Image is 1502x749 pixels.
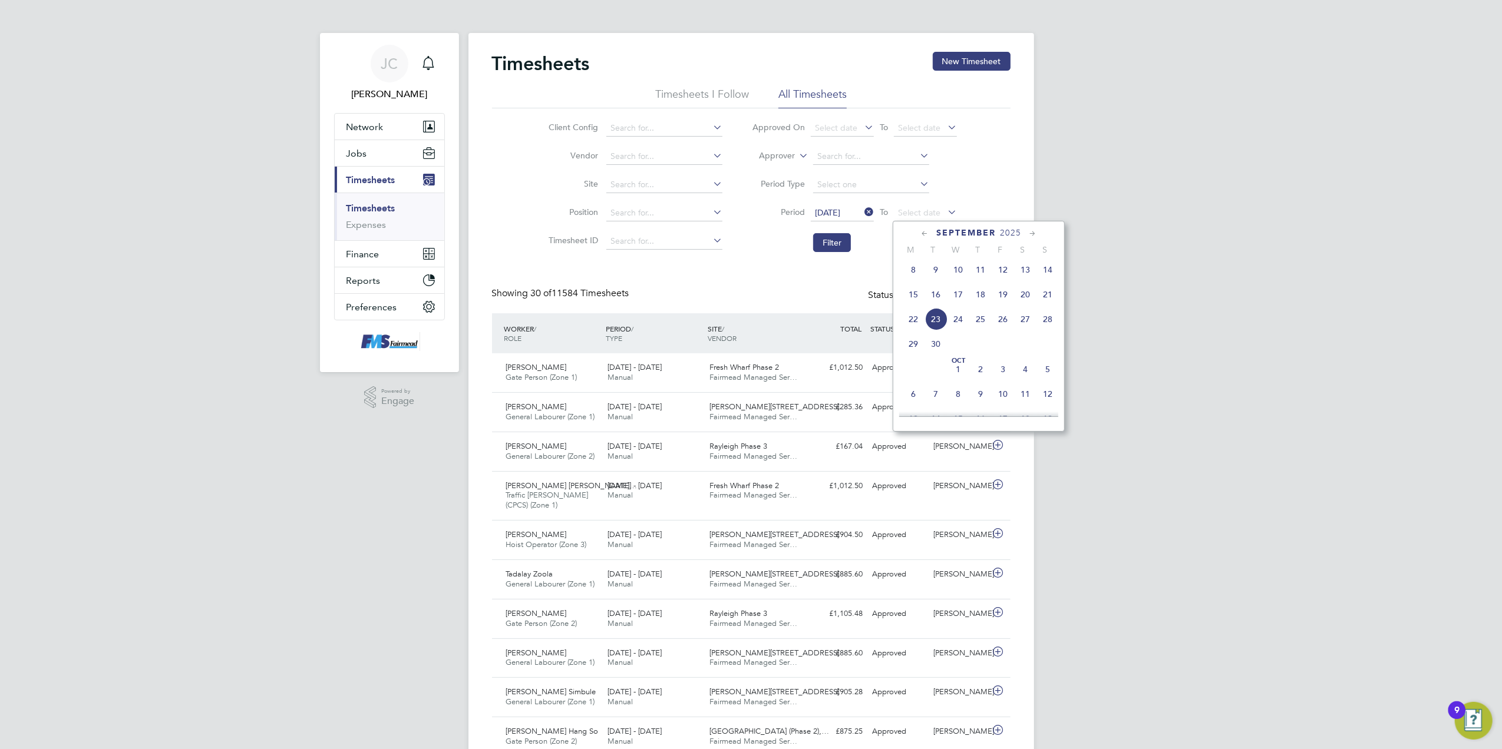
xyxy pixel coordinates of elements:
[1014,308,1036,330] span: 27
[346,203,395,214] a: Timesheets
[947,407,969,430] span: 15
[608,736,633,746] span: Manual
[545,207,598,217] label: Position
[606,177,722,193] input: Search for...
[992,358,1014,380] span: 3
[868,525,929,545] div: Approved
[545,235,598,246] label: Timesheet ID
[709,569,839,579] span: [PERSON_NAME][STREET_ADDRESS]
[868,437,929,456] div: Approved
[506,579,595,589] span: General Labourer (Zone 1)
[606,205,722,221] input: Search for...
[381,396,414,406] span: Engage
[506,480,638,491] span: [PERSON_NAME] [PERSON_NAME]…
[929,722,990,741] div: [PERSON_NAME]
[545,150,598,161] label: Vendor
[969,358,992,380] span: 2
[506,697,595,707] span: General Labourer (Zone 1)
[506,736,577,746] span: Gate Person (Zone 2)
[1034,244,1056,255] span: S
[709,402,839,412] span: [PERSON_NAME][STREET_ADDRESS]
[709,579,797,589] span: Fairmead Managed Ser…
[868,358,929,377] div: Approved
[947,308,969,330] span: 24
[902,383,925,405] span: 6
[742,150,795,162] label: Approver
[898,122,940,133] span: Select date
[929,437,990,456] div: [PERSON_NAME]
[506,726,599,736] span: [PERSON_NAME] Hang So
[925,258,947,281] span: 9
[868,722,929,741] div: Approved
[868,644,929,663] div: Approved
[807,358,868,377] div: £1,012.50
[709,441,767,451] span: Rayleigh Phase 3
[868,604,929,624] div: Approved
[334,87,445,101] span: Joanne Conway
[947,383,969,405] span: 8
[608,441,662,451] span: [DATE] - [DATE]
[608,529,662,539] span: [DATE] - [DATE]
[346,219,387,230] a: Expenses
[947,258,969,281] span: 10
[608,402,662,412] span: [DATE] - [DATE]
[807,476,868,496] div: £1,012.50
[1014,283,1036,306] span: 20
[709,648,839,658] span: [PERSON_NAME][STREET_ADDRESS]
[506,687,596,697] span: [PERSON_NAME] Simbule
[320,33,459,372] nav: Main navigation
[929,604,990,624] div: [PERSON_NAME]
[506,657,595,667] span: General Labourer (Zone 1)
[778,87,847,108] li: All Timesheets
[899,244,922,255] span: M
[868,318,929,339] div: STATUS
[709,372,797,382] span: Fairmead Managed Ser…
[813,177,929,193] input: Select one
[534,324,537,333] span: /
[603,318,705,349] div: PERIOD
[709,539,797,549] span: Fairmead Managed Ser…
[1036,308,1059,330] span: 28
[902,258,925,281] span: 8
[705,318,807,349] div: SITE
[969,407,992,430] span: 16
[922,244,944,255] span: T
[807,682,868,702] div: £905.28
[709,490,797,500] span: Fairmead Managed Ser…
[709,412,797,422] span: Fairmead Managed Ser…
[969,283,992,306] span: 18
[992,258,1014,281] span: 12
[608,648,662,658] span: [DATE] - [DATE]
[947,358,969,380] span: 1
[608,362,662,372] span: [DATE] - [DATE]
[346,248,379,260] span: Finance
[506,362,567,372] span: [PERSON_NAME]
[335,267,444,293] button: Reports
[1014,407,1036,430] span: 18
[925,407,947,430] span: 14
[807,565,868,584] div: £885.60
[936,228,996,238] span: September
[608,726,662,736] span: [DATE] - [DATE]
[506,618,577,628] span: Gate Person (Zone 2)
[1036,258,1059,281] span: 14
[813,148,929,165] input: Search for...
[608,480,662,491] span: [DATE] - [DATE]
[545,122,598,132] label: Client Config
[1011,244,1034,255] span: S
[506,412,595,422] span: General Labourer (Zone 1)
[709,687,839,697] span: [PERSON_NAME][STREET_ADDRESS]
[608,618,633,628] span: Manual
[335,294,444,320] button: Preferences
[608,372,633,382] span: Manual
[381,386,414,396] span: Powered by
[606,148,722,165] input: Search for...
[655,87,749,108] li: Timesheets I Follow
[944,244,966,255] span: W
[708,333,737,343] span: VENDOR
[752,178,805,189] label: Period Type
[709,608,767,618] span: Rayleigh Phase 3
[969,258,992,281] span: 11
[545,178,598,189] label: Site
[925,383,947,405] span: 7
